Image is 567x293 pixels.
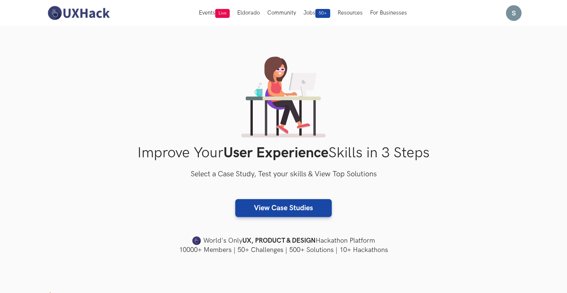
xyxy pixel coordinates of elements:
[223,144,328,162] strong: User Experience
[506,5,522,21] img: Your profile pic
[192,236,201,246] img: uxhack-favicon-image.png
[242,236,316,246] strong: UX, PRODUCT & DESIGN
[45,5,112,21] img: UXHack-logo.png
[45,245,522,255] h4: 10000+ Members | 50+ Challenges | 500+ Solutions | 10+ Hackathons
[235,199,332,217] a: View Case Studies
[45,168,522,180] h3: Select a Case Study, Test your skills & View Top Solutions
[241,57,326,138] img: lady working on laptop
[215,9,230,18] span: Live
[315,9,330,18] span: 50+
[45,144,522,162] h1: Improve Your Skills in 3 Steps
[45,236,522,246] h4: World's Only Hackathon Platform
